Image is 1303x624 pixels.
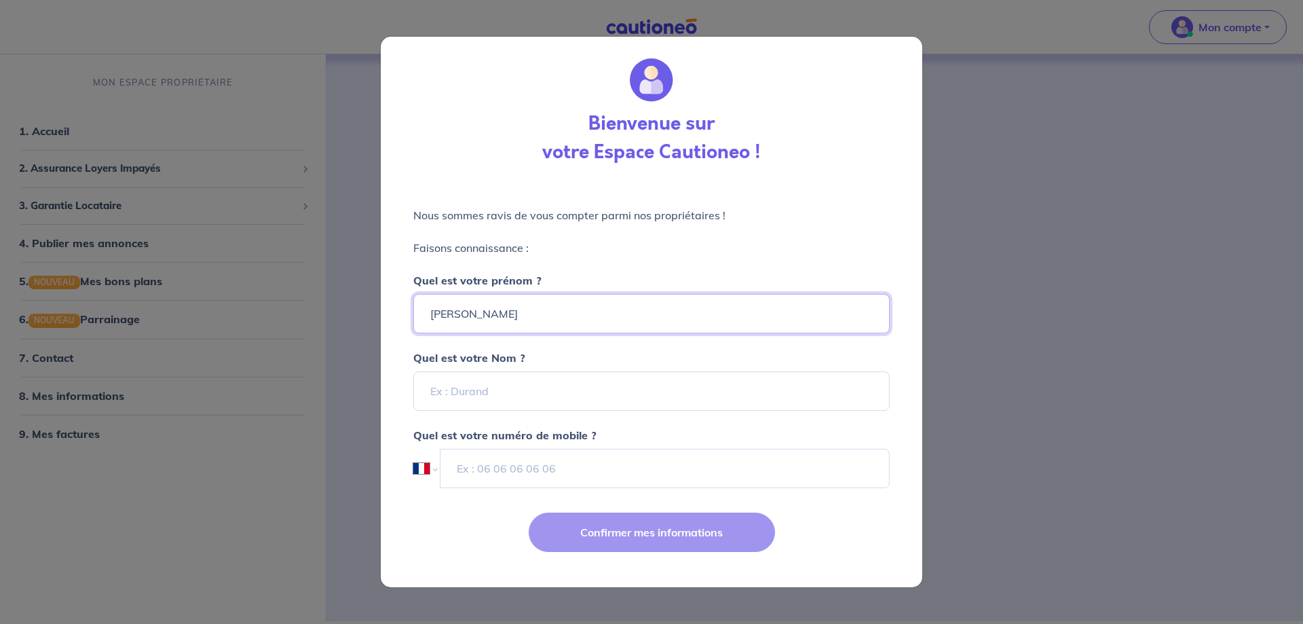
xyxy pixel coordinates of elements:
[413,274,542,287] strong: Quel est votre prénom ?
[440,449,890,488] input: Ex : 06 06 06 06 06
[413,371,890,411] input: Ex : Durand
[413,294,890,333] input: Ex : Martin
[413,351,525,365] strong: Quel est votre Nom ?
[630,58,673,102] img: wallet_circle
[588,113,715,136] h3: Bienvenue sur
[413,240,890,256] p: Faisons connaissance :
[542,141,761,164] h3: votre Espace Cautioneo !
[413,428,597,442] strong: Quel est votre numéro de mobile ?
[413,207,890,223] p: Nous sommes ravis de vous compter parmi nos propriétaires !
